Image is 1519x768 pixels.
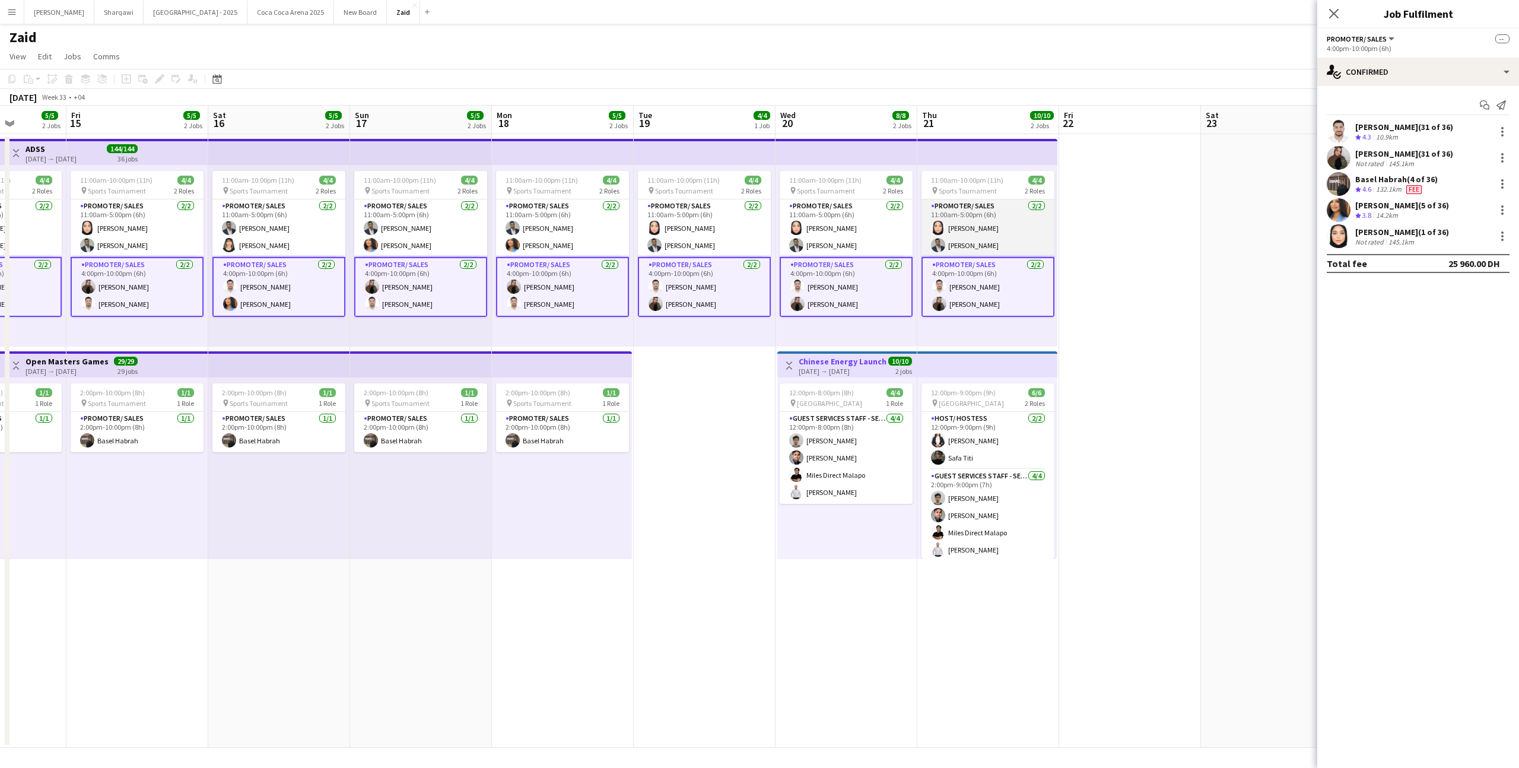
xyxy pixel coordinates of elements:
[1064,110,1073,120] span: Fri
[931,176,1003,185] span: 11:00am-10:00pm (11h)
[364,388,428,397] span: 2:00pm-10:00pm (8h)
[655,186,713,195] span: Sports Tournament
[931,388,996,397] span: 12:00pm-9:00pm (9h)
[71,171,204,317] app-job-card: 11:00am-10:00pm (11h)4/4 Sports Tournament2 RolesPromoter/ Sales2/211:00am-5:00pm (6h)[PERSON_NAM...
[107,144,138,153] span: 144/144
[69,116,81,130] span: 15
[637,116,652,130] span: 19
[468,121,486,130] div: 2 Jobs
[39,93,69,101] span: Week 33
[177,176,194,185] span: 4/4
[939,186,997,195] span: Sports Tournament
[603,388,619,397] span: 1/1
[883,186,903,195] span: 2 Roles
[780,257,913,317] app-card-role: Promoter/ Sales2/24:00pm-10:00pm (6h)[PERSON_NAME][PERSON_NAME]
[355,110,369,120] span: Sun
[496,171,629,317] app-job-card: 11:00am-10:00pm (11h)4/4 Sports Tournament2 RolesPromoter/ Sales2/211:00am-5:00pm (6h)[PERSON_NAM...
[212,412,345,452] app-card-role: Promoter/ Sales1/12:00pm-10:00pm (8h)Basel Habrah
[797,399,862,408] span: [GEOGRAPHIC_DATA]
[32,186,52,195] span: 2 Roles
[506,176,578,185] span: 11:00am-10:00pm (11h)
[36,388,52,397] span: 1/1
[1374,132,1400,142] div: 10.9km
[1327,44,1510,53] div: 4:00pm-10:00pm (6h)
[387,1,420,24] button: Zaid
[461,176,478,185] span: 4/4
[325,111,342,120] span: 5/5
[921,469,1054,561] app-card-role: Guest Services Staff - Senior4/42:00pm-9:00pm (7h)[PERSON_NAME][PERSON_NAME]Miles Direct Malapo[P...
[921,171,1054,317] app-job-card: 11:00am-10:00pm (11h)4/4 Sports Tournament2 RolesPromoter/ Sales2/211:00am-5:00pm (6h)[PERSON_NAM...
[177,388,194,397] span: 1/1
[609,121,628,130] div: 2 Jobs
[371,399,430,408] span: Sports Tournament
[71,383,204,452] app-job-card: 2:00pm-10:00pm (8h)1/1 Sports Tournament1 RolePromoter/ Sales1/12:00pm-10:00pm (8h)Basel Habrah
[9,91,37,103] div: [DATE]
[326,121,344,130] div: 2 Jobs
[799,367,887,376] div: [DATE] → [DATE]
[71,412,204,452] app-card-role: Promoter/ Sales1/12:00pm-10:00pm (8h)Basel Habrah
[1362,185,1371,193] span: 4.6
[1204,116,1219,130] span: 23
[26,367,109,376] div: [DATE] → [DATE]
[886,176,903,185] span: 4/4
[1025,186,1045,195] span: 2 Roles
[921,412,1054,469] app-card-role: Host/ Hostess2/212:00pm-9:00pm (9h)[PERSON_NAME]Safa Titi
[88,186,146,195] span: Sports Tournament
[94,1,144,24] button: Sharqawi
[1355,148,1453,159] div: [PERSON_NAME] (31 of 36)
[117,366,138,376] div: 29 jobs
[457,186,478,195] span: 2 Roles
[42,111,58,120] span: 5/5
[1206,110,1219,120] span: Sat
[35,399,52,408] span: 1 Role
[80,388,145,397] span: 2:00pm-10:00pm (8h)
[1028,388,1045,397] span: 6/6
[513,399,571,408] span: Sports Tournament
[647,176,720,185] span: 11:00am-10:00pm (11h)
[754,121,770,130] div: 1 Job
[789,176,862,185] span: 11:00am-10:00pm (11h)
[1495,34,1510,43] span: --
[174,186,194,195] span: 2 Roles
[1374,211,1400,221] div: 14.2km
[230,399,288,408] span: Sports Tournament
[1362,132,1371,141] span: 4.3
[780,383,913,504] div: 12:00pm-8:00pm (8h)4/4 [GEOGRAPHIC_DATA]1 RoleGuest Services Staff - Senior4/412:00pm-8:00pm (8h)...
[895,366,912,376] div: 2 jobs
[211,116,226,130] span: 16
[144,1,247,24] button: [GEOGRAPHIC_DATA] - 2025
[26,356,109,367] h3: Open Masters Games
[36,176,52,185] span: 4/4
[506,388,570,397] span: 2:00pm-10:00pm (8h)
[71,199,204,257] app-card-role: Promoter/ Sales2/211:00am-5:00pm (6h)[PERSON_NAME][PERSON_NAME]
[354,257,487,317] app-card-role: Promoter/ Sales2/24:00pm-10:00pm (6h)[PERSON_NAME][PERSON_NAME]
[496,412,629,452] app-card-role: Promoter/ Sales1/12:00pm-10:00pm (8h)Basel Habrah
[1355,227,1449,237] div: [PERSON_NAME] (1 of 36)
[93,51,120,62] span: Comms
[1030,111,1054,120] span: 10/10
[354,171,487,317] app-job-card: 11:00am-10:00pm (11h)4/4 Sports Tournament2 RolesPromoter/ Sales2/211:00am-5:00pm (6h)[PERSON_NAM...
[496,383,629,452] div: 2:00pm-10:00pm (8h)1/1 Sports Tournament1 RolePromoter/ Sales1/12:00pm-10:00pm (8h)Basel Habrah
[495,116,512,130] span: 18
[1355,200,1449,211] div: [PERSON_NAME] (5 of 36)
[212,199,345,257] app-card-role: Promoter/ Sales2/211:00am-5:00pm (6h)[PERSON_NAME][PERSON_NAME]
[497,110,512,120] span: Mon
[638,257,771,317] app-card-role: Promoter/ Sales2/24:00pm-10:00pm (6h)[PERSON_NAME][PERSON_NAME]
[354,383,487,452] div: 2:00pm-10:00pm (8h)1/1 Sports Tournament1 RolePromoter/ Sales1/12:00pm-10:00pm (8h)Basel Habrah
[319,388,336,397] span: 1/1
[183,111,200,120] span: 5/5
[513,186,571,195] span: Sports Tournament
[609,111,625,120] span: 5/5
[212,171,345,317] app-job-card: 11:00am-10:00pm (11h)4/4 Sports Tournament2 RolesPromoter/ Sales2/211:00am-5:00pm (6h)[PERSON_NAM...
[212,383,345,452] app-job-card: 2:00pm-10:00pm (8h)1/1 Sports Tournament1 RolePromoter/ Sales1/12:00pm-10:00pm (8h)Basel Habrah
[745,176,761,185] span: 4/4
[71,110,81,120] span: Fri
[213,110,226,120] span: Sat
[1386,237,1416,246] div: 145.1km
[920,116,937,130] span: 21
[797,186,855,195] span: Sports Tournament
[602,399,619,408] span: 1 Role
